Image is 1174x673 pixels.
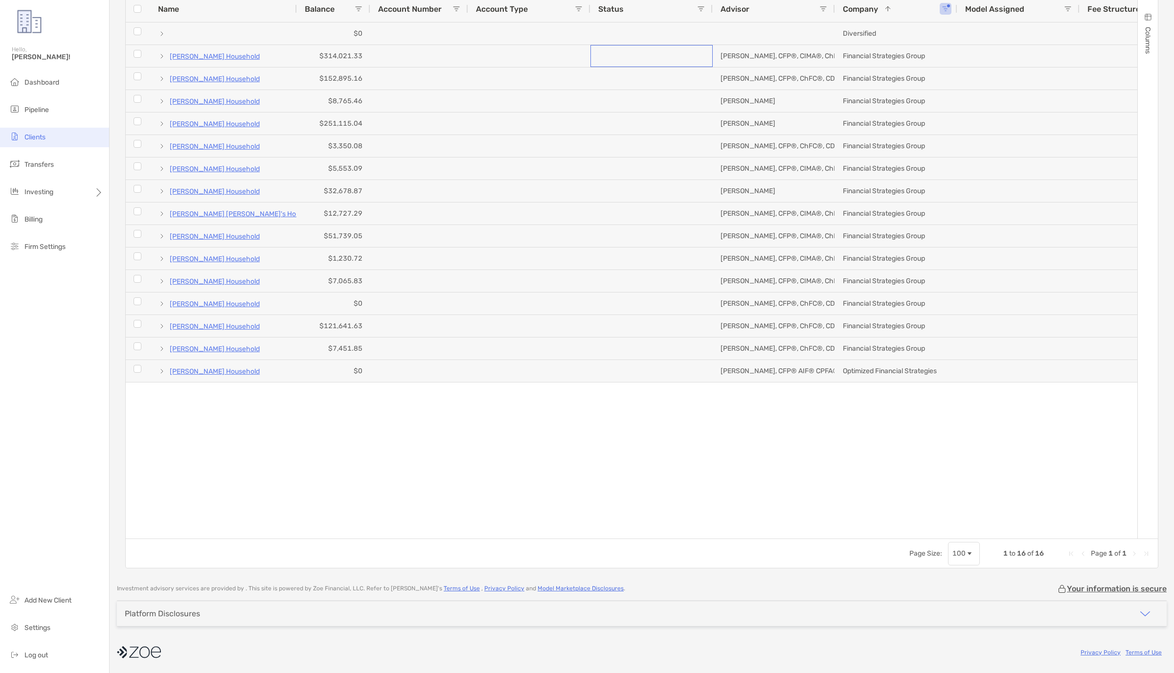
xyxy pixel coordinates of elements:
[117,641,161,663] img: company logo
[9,103,21,115] img: pipeline icon
[1091,549,1107,558] span: Page
[297,90,370,112] div: $8,765.46
[1087,4,1140,14] span: Fee Structure
[713,360,835,382] div: [PERSON_NAME], CFP® AIF® CPFA® QPFC®
[12,4,47,39] img: Zoe Logo
[909,549,942,558] div: Page Size:
[170,253,260,265] a: [PERSON_NAME] Household
[1144,27,1152,54] span: Columns
[713,292,835,314] div: [PERSON_NAME], CFP®, ChFC®, CDAA
[24,133,45,141] span: Clients
[948,542,980,565] div: Page Size
[297,247,370,269] div: $1,230.72
[170,50,260,63] a: [PERSON_NAME] Household
[170,230,260,243] a: [PERSON_NAME] Household
[24,624,50,632] span: Settings
[297,360,370,382] div: $0
[170,140,260,153] a: [PERSON_NAME] Household
[9,621,21,633] img: settings icon
[713,247,835,269] div: [PERSON_NAME], CFP®, CIMA®, ChFC®, CAP®, MSFS
[24,243,66,251] span: Firm Settings
[24,651,48,659] span: Log out
[9,158,21,170] img: transfers icon
[125,609,200,618] div: Platform Disclosures
[297,112,370,135] div: $251,115.04
[158,4,179,14] span: Name
[1108,549,1113,558] span: 1
[170,73,260,85] a: [PERSON_NAME] Household
[297,225,370,247] div: $51,739.05
[598,4,624,14] span: Status
[297,157,370,179] div: $5,553.09
[1067,584,1167,593] p: Your information is secure
[835,112,957,135] div: Financial Strategies Group
[170,343,260,355] p: [PERSON_NAME] Household
[835,180,957,202] div: Financial Strategies Group
[835,270,957,292] div: Financial Strategies Group
[297,135,370,157] div: $3,350.08
[835,292,957,314] div: Financial Strategies Group
[24,596,71,605] span: Add New Client
[1079,550,1087,558] div: Previous Page
[1126,649,1162,656] a: Terms of Use
[444,585,480,592] a: Terms of Use
[835,337,957,359] div: Financial Strategies Group
[12,53,103,61] span: [PERSON_NAME]!
[297,22,370,45] div: $0
[170,275,260,288] a: [PERSON_NAME] Household
[713,135,835,157] div: [PERSON_NAME], CFP®, ChFC®, CDAA
[24,106,49,114] span: Pipeline
[305,4,335,14] span: Balance
[170,298,260,310] a: [PERSON_NAME] Household
[721,4,749,14] span: Advisor
[297,45,370,67] div: $314,021.33
[1139,608,1151,620] img: icon arrow
[713,270,835,292] div: [PERSON_NAME], CFP®, CIMA®, ChFC®, CAP®, MSFS
[843,4,878,14] span: Company
[297,180,370,202] div: $32,678.87
[9,594,21,606] img: add_new_client icon
[835,45,957,67] div: Financial Strategies Group
[378,4,442,14] span: Account Number
[1130,550,1138,558] div: Next Page
[297,270,370,292] div: $7,065.83
[9,240,21,252] img: firm-settings icon
[1067,550,1075,558] div: First Page
[297,315,370,337] div: $121,641.63
[835,315,957,337] div: Financial Strategies Group
[952,549,966,558] div: 100
[835,247,957,269] div: Financial Strategies Group
[713,90,835,112] div: [PERSON_NAME]
[835,90,957,112] div: Financial Strategies Group
[835,135,957,157] div: Financial Strategies Group
[1009,549,1016,558] span: to
[713,225,835,247] div: [PERSON_NAME], CFP®, CIMA®, ChFC®, CAP®, MSFS
[713,45,835,67] div: [PERSON_NAME], CFP®, CIMA®, ChFC®, CAP®, MSFS
[297,292,370,314] div: $0
[484,585,524,592] a: Privacy Policy
[170,95,260,108] a: [PERSON_NAME] Household
[170,208,321,220] a: [PERSON_NAME] [PERSON_NAME]'s Household
[24,160,54,169] span: Transfers
[713,112,835,135] div: [PERSON_NAME]
[170,185,260,198] a: [PERSON_NAME] Household
[835,360,957,382] div: Optimized Financial Strategies
[1081,649,1121,656] a: Privacy Policy
[1017,549,1026,558] span: 16
[170,163,260,175] a: [PERSON_NAME] Household
[1142,550,1150,558] div: Last Page
[1122,549,1127,558] span: 1
[835,202,957,224] div: Financial Strategies Group
[965,4,1024,14] span: Model Assigned
[538,585,624,592] a: Model Marketplace Disclosures
[835,157,957,179] div: Financial Strategies Group
[713,315,835,337] div: [PERSON_NAME], CFP®, ChFC®, CDAA
[170,320,260,333] p: [PERSON_NAME] Household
